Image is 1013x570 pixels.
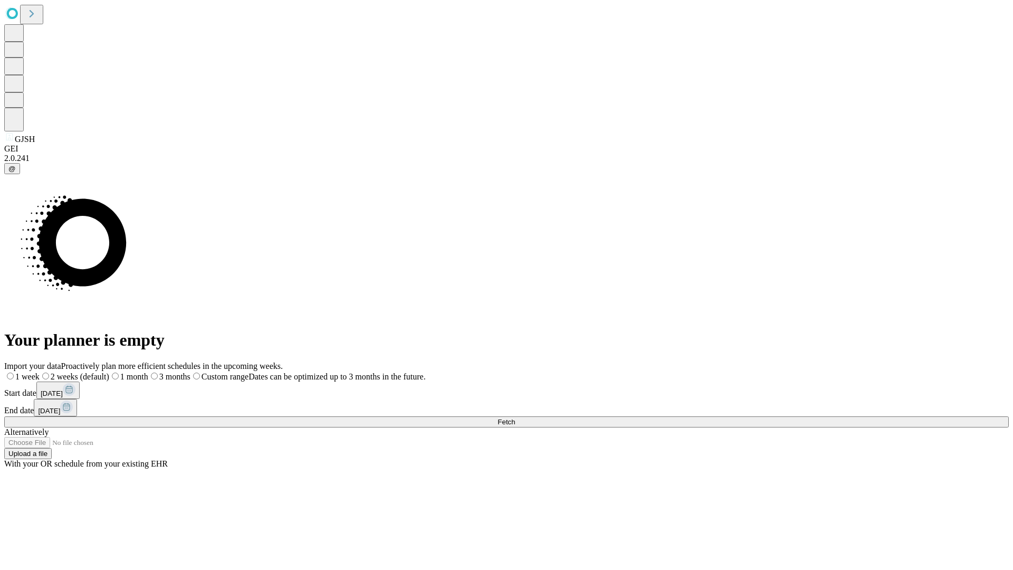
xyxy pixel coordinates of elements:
button: [DATE] [36,382,80,399]
div: Start date [4,382,1009,399]
span: Proactively plan more efficient schedules in the upcoming weeks. [61,362,283,370]
span: Custom range [202,372,249,381]
input: 1 month [112,373,119,379]
span: 1 week [15,372,40,381]
span: Alternatively [4,427,49,436]
span: GJSH [15,135,35,144]
button: [DATE] [34,399,77,416]
div: GEI [4,144,1009,154]
button: Fetch [4,416,1009,427]
span: @ [8,165,16,173]
input: Custom rangeDates can be optimized up to 3 months in the future. [193,373,200,379]
div: End date [4,399,1009,416]
div: 2.0.241 [4,154,1009,163]
span: Fetch [498,418,515,426]
span: Import your data [4,362,61,370]
span: 3 months [159,372,190,381]
input: 2 weeks (default) [42,373,49,379]
input: 3 months [151,373,158,379]
span: [DATE] [41,389,63,397]
span: 2 weeks (default) [51,372,109,381]
input: 1 week [7,373,14,379]
button: @ [4,163,20,174]
span: 1 month [120,372,148,381]
span: Dates can be optimized up to 3 months in the future. [249,372,425,381]
button: Upload a file [4,448,52,459]
span: With your OR schedule from your existing EHR [4,459,168,468]
h1: Your planner is empty [4,330,1009,350]
span: [DATE] [38,407,60,415]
